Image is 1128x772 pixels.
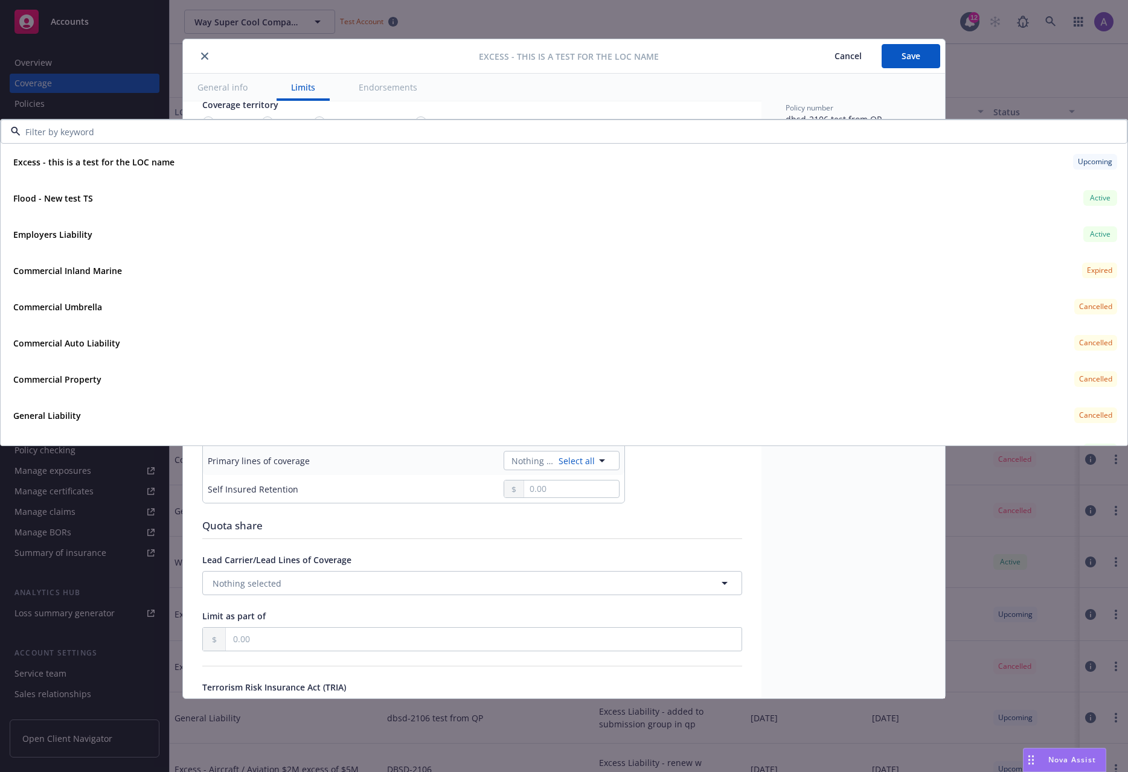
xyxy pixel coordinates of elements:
button: Nothing selected [202,571,742,595]
button: Nothing selectedSelect all [504,451,620,470]
span: Foreign [278,116,309,129]
input: 0.00 [226,628,742,651]
button: Nova Assist [1023,748,1106,772]
span: Policy number [786,103,833,113]
input: Worldwide [415,116,427,129]
span: dbsd-2106 test from QP [786,113,882,125]
span: Nothing selected [213,577,281,590]
span: Terrorism Risk Insurance Act (TRIA) [202,681,346,693]
input: Foreign [261,116,274,129]
button: Save [882,44,940,68]
button: Limits [277,74,330,101]
span: Limit as part of [202,610,266,622]
span: Domestic [219,116,257,129]
div: Primary lines of coverage [208,455,310,467]
span: Coverage territory [202,99,278,110]
button: General info [183,74,262,101]
span: Nova Assist [1048,754,1096,765]
span: Worldwide [432,116,475,129]
button: Cancel [815,44,882,68]
div: Self Insured Retention [208,483,298,496]
button: close [197,49,212,63]
input: 0.00 [524,480,619,497]
button: Endorsements [344,74,432,101]
span: Cancel [835,50,862,62]
span: Nothing selected [511,455,554,467]
div: Drag to move [1024,748,1039,771]
a: Select all [554,455,595,467]
span: Specified territories [330,116,410,129]
input: Specified territories [313,116,325,129]
div: Quota share [202,518,742,534]
span: Lead Carrier/Lead Lines of Coverage [202,554,351,566]
span: Excess - this is a test for the LOC name [479,50,659,63]
span: Save [902,50,920,62]
input: Filter by keyword [21,126,1103,138]
input: Domestic [202,116,214,129]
